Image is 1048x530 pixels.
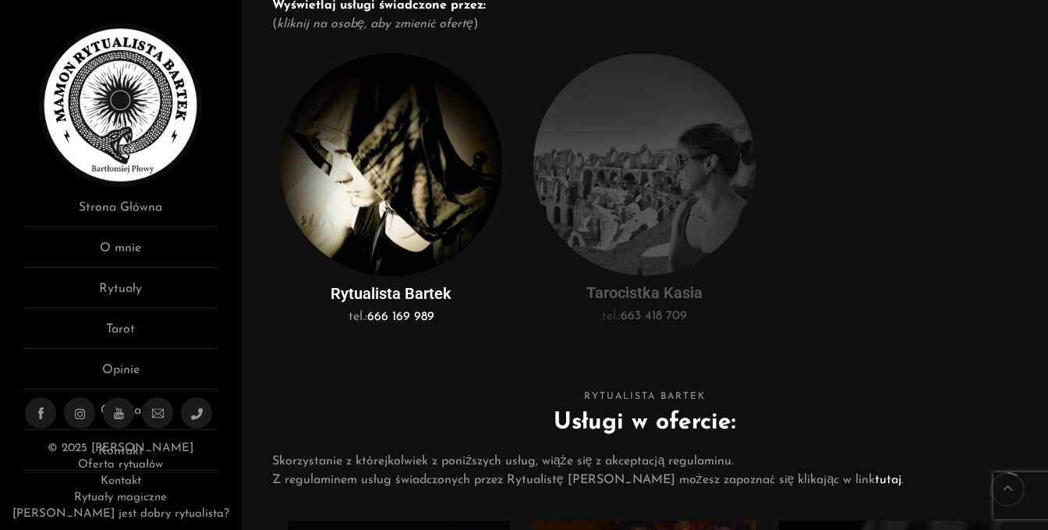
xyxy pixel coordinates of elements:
[23,198,218,227] a: Strona Główna
[277,18,473,30] em: kliknij na osobę, aby zmienić ofertę
[272,389,1017,405] span: Rytualista Bartek
[74,492,166,503] a: Rytuały magiczne
[23,320,218,349] a: Tarot
[272,405,1017,440] h2: Usługi w ofercie:
[284,308,498,326] p: tel.:
[875,474,901,486] a: tutaj
[101,475,141,487] a: Kontakt
[533,283,756,303] h5: Tarocistka Kasia
[12,508,229,520] a: [PERSON_NAME] jest dobry rytualista?
[280,284,502,304] h5: Rytualista Bartek
[272,452,1017,489] p: Skorzystanie z którejkolwiek z poniższych usług, wiąże się z akceptacją regulaminu. Z regulaminem...
[39,23,202,187] img: Rytualista Bartek
[367,311,434,323] a: 666 169 989
[78,459,162,471] a: Oferta rytuałów
[23,361,218,389] a: Opinie
[23,239,218,268] a: O mnie
[621,310,687,322] a: 663 418 709
[23,279,218,308] a: Rytuały
[537,307,752,325] p: tel.:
